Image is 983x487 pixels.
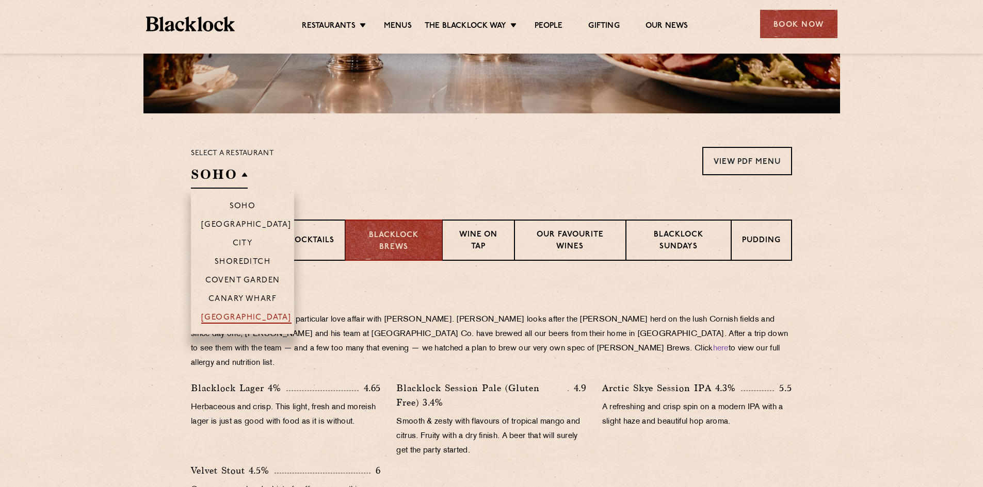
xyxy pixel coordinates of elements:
[302,21,356,32] a: Restaurants
[525,229,615,254] p: Our favourite wines
[742,235,781,248] p: Pudding
[396,415,586,458] p: Smooth & zesty with flavours of tropical mango and citrus. Fruity with a dry finish. A beer that ...
[569,381,587,395] p: 4.9
[588,21,619,32] a: Gifting
[774,381,792,395] p: 5.5
[201,313,292,324] p: [GEOGRAPHIC_DATA]
[191,165,248,189] h2: SOHO
[359,381,381,395] p: 4.65
[396,381,568,410] p: Blacklock Session Pale (Gluten Free) 3.4%
[230,202,256,212] p: Soho
[713,345,729,352] a: here
[646,21,688,32] a: Our News
[215,258,271,268] p: Shoreditch
[602,381,741,395] p: Arctic Skye Session IPA 4.3%
[191,287,792,300] h3: Beers on tap
[205,276,280,287] p: Covent Garden
[602,400,792,429] p: A refreshing and crisp spin on a modern IPA with a slight haze and beautiful hop aroma.
[288,235,334,248] p: Cocktails
[191,147,274,160] p: Select a restaurant
[637,229,720,254] p: Blacklock Sundays
[208,295,277,305] p: Canary Wharf
[191,313,792,371] p: It’s fair to say we have a very particular love affair with [PERSON_NAME]. [PERSON_NAME] looks af...
[191,400,381,429] p: Herbaceous and crisp. This light, fresh and moreish lager is just as good with food as it is with...
[191,381,286,395] p: Blacklock Lager 4%
[535,21,562,32] a: People
[425,21,506,32] a: The Blacklock Way
[760,10,837,38] div: Book Now
[384,21,412,32] a: Menus
[356,230,431,253] p: Blacklock Brews
[370,464,381,477] p: 6
[191,463,275,478] p: Velvet Stout 4.5%
[702,147,792,175] a: View PDF Menu
[453,229,504,254] p: Wine on Tap
[233,239,253,249] p: City
[201,221,292,231] p: [GEOGRAPHIC_DATA]
[146,16,235,31] img: BL_Textured_Logo-footer-cropped.svg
